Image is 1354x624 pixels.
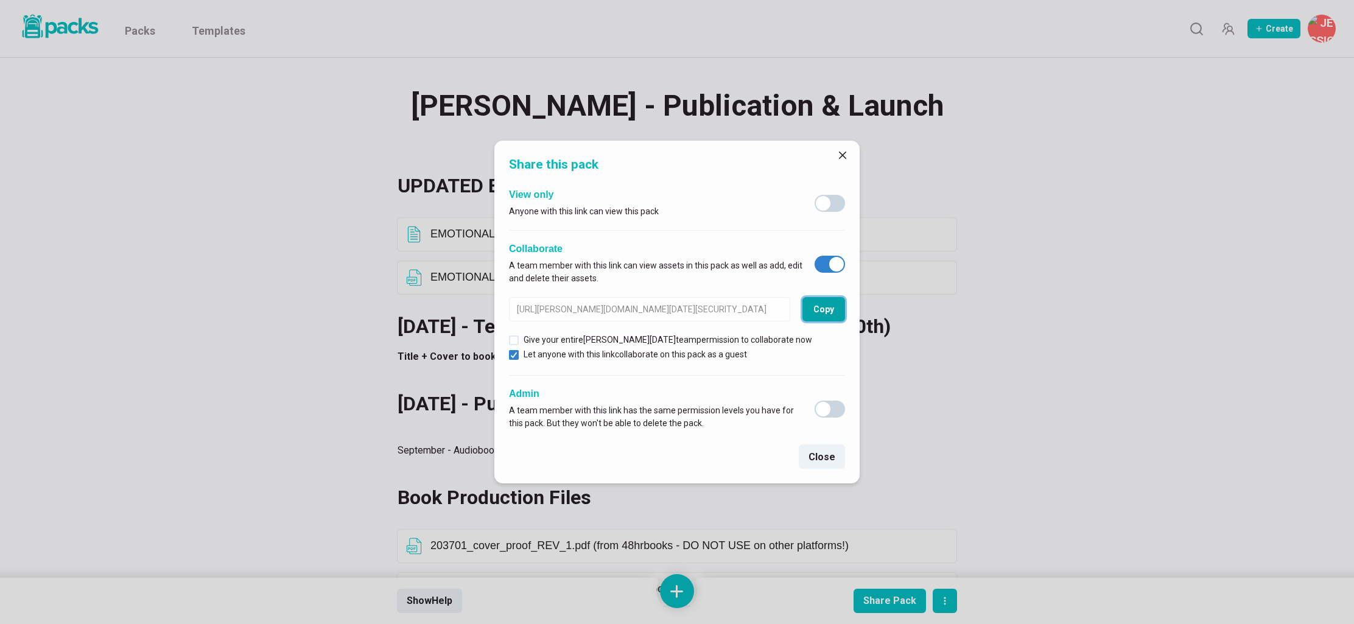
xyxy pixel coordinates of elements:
[509,388,802,399] h2: Admin
[524,334,812,346] p: Give your entire [PERSON_NAME][DATE] team permission to collaborate now
[509,189,659,200] h2: View only
[509,205,659,218] p: Anyone with this link can view this pack
[509,259,802,285] p: A team member with this link can view assets in this pack as well as add, edit and delete their a...
[802,297,845,321] button: Copy
[509,243,802,254] h2: Collaborate
[833,145,852,165] button: Close
[509,404,802,430] p: A team member with this link has the same permission levels you have for this pack. But they won'...
[494,141,860,184] header: Share this pack
[524,348,747,361] p: Let anyone with this link collaborate on this pack as a guest
[799,444,845,469] button: Close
